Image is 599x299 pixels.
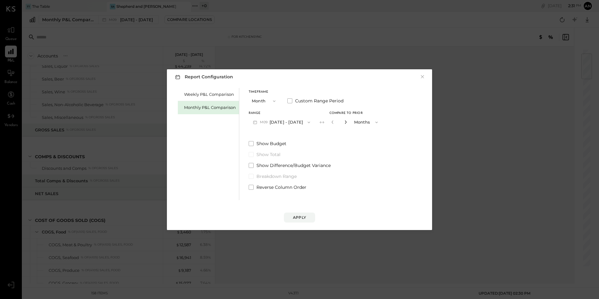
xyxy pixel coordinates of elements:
[184,105,236,110] div: Monthly P&L Comparison
[284,213,315,223] button: Apply
[420,74,425,80] button: ×
[260,120,270,125] span: M09
[174,73,233,81] h3: Report Configuration
[329,112,363,115] span: Compare to Prior
[256,140,286,147] span: Show Budget
[256,184,306,190] span: Reverse Column Order
[249,116,314,128] button: M09[DATE] - [DATE]
[295,98,343,104] span: Custom Range Period
[256,173,297,179] span: Breakdown Range
[256,151,280,158] span: Show Total
[184,91,236,97] div: Weekly P&L Comparison
[256,162,331,169] span: Show Difference/Budget Variance
[249,112,314,115] div: Range
[249,91,280,94] div: Timeframe
[249,95,280,107] button: Month
[351,116,382,128] button: Months
[293,215,306,220] div: Apply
